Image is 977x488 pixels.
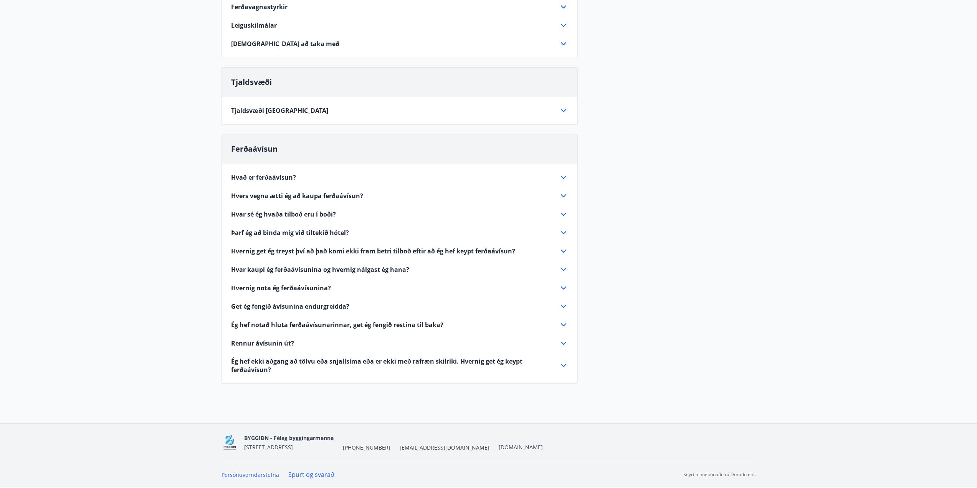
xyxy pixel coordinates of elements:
a: Spurt og svarað [288,470,334,479]
div: Þarf ég að binda mig við tiltekið hótel? [231,228,568,237]
div: Ferðavagnastyrkir [231,2,568,12]
span: [EMAIL_ADDRESS][DOMAIN_NAME] [400,444,489,452]
div: Hvers vegna ætti ég að kaupa ferðaávísun? [231,191,568,200]
span: [DEMOGRAPHIC_DATA] að taka með [231,40,339,48]
span: [PHONE_NUMBER] [343,444,390,452]
div: Get ég fengið ávísunina endurgreidda? [231,302,568,311]
div: Hvar kaupi ég ferðaávísunina og hvernig nálgast ég hana? [231,265,568,274]
span: Hvernig get ég treyst því að það komi ekki fram betri tilboð eftir að ég hef keypt ferðaávísun? [231,247,515,255]
span: Tjaldsvæði [GEOGRAPHIC_DATA] [231,106,328,115]
span: Rennur ávísunin út? [231,339,294,347]
div: Leiguskilmálar [231,21,568,30]
span: Leiguskilmálar [231,21,277,30]
div: Hvernig nota ég ferðaávísunina? [231,283,568,293]
div: Hvernig get ég treyst því að það komi ekki fram betri tilboð eftir að ég hef keypt ferðaávísun? [231,246,568,256]
img: BKlGVmlTW1Qrz68WFGMFQUcXHWdQd7yePWMkvn3i.png [222,434,238,451]
div: Ég hef ekki aðgang að tölvu eða snjallsíma eða er ekki með rafræn skilríki. Hvernig get ég keypt ... [231,357,568,374]
span: Þarf ég að binda mig við tiltekið hótel? [231,228,349,237]
a: [DOMAIN_NAME] [499,443,543,451]
span: BYGGIÐN - Félag byggingarmanna [244,434,334,442]
span: Ferðavagnastyrkir [231,3,288,11]
span: Hvar kaupi ég ferðaávísunina og hvernig nálgast ég hana? [231,265,409,274]
div: Hvað er ferðaávísun? [231,173,568,182]
div: Tjaldsvæði [GEOGRAPHIC_DATA] [231,106,568,115]
span: Ferðaávísun [231,144,278,154]
div: Ég hef notað hluta ferðaávísunarinnar, get ég fengið restina til baka? [231,320,568,329]
span: [STREET_ADDRESS] [244,443,293,451]
span: Hvernig nota ég ferðaávísunina? [231,284,331,292]
span: Hvar sé ég hvaða tilboð eru í boði? [231,210,336,218]
span: Hvað er ferðaávísun? [231,173,296,182]
div: Hvar sé ég hvaða tilboð eru í boði? [231,210,568,219]
a: Persónuverndarstefna [222,471,279,478]
div: Rennur ávísunin út? [231,339,568,348]
span: Ég hef ekki aðgang að tölvu eða snjallsíma eða er ekki með rafræn skilríki. Hvernig get ég keypt ... [231,357,550,374]
div: [DEMOGRAPHIC_DATA] að taka með [231,39,568,48]
span: Get ég fengið ávísunina endurgreidda? [231,302,349,311]
span: Hvers vegna ætti ég að kaupa ferðaávísun? [231,192,363,200]
span: Tjaldsvæði [231,77,272,87]
span: Ég hef notað hluta ferðaávísunarinnar, get ég fengið restina til baka? [231,321,443,329]
p: Keyrt á hugbúnaði frá Dorado ehf. [683,471,756,478]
